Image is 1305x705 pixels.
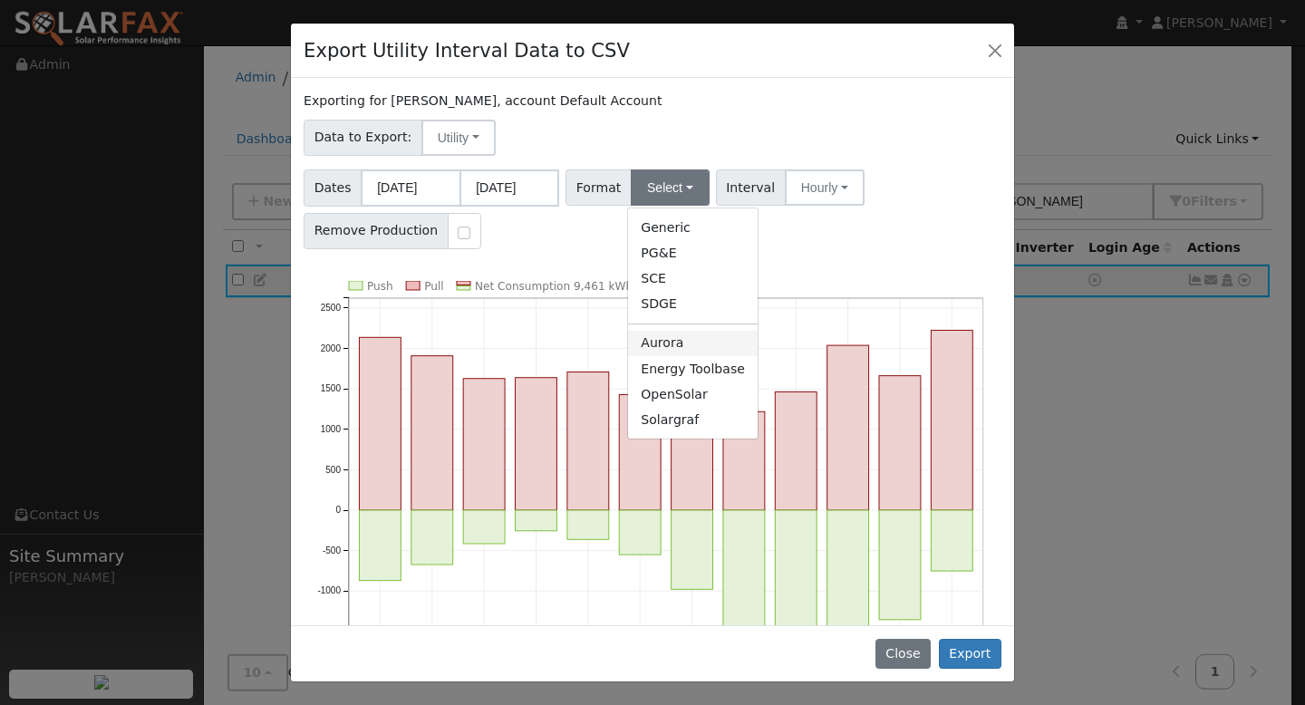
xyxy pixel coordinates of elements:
[367,280,393,293] text: Push
[628,266,758,292] a: SCE
[565,169,632,206] span: Format
[321,303,342,313] text: 2500
[672,510,713,589] rect: onclick=""
[567,372,609,510] rect: onclick=""
[628,240,758,266] a: PG&E
[628,215,758,240] a: Generic
[723,510,765,633] rect: onclick=""
[321,383,342,393] text: 1500
[628,356,758,381] a: Energy Toolbase
[304,169,362,207] span: Dates
[879,375,921,509] rect: onclick=""
[567,510,609,539] rect: onclick=""
[879,510,921,620] rect: onclick=""
[785,169,865,206] button: Hourly
[318,585,342,595] text: -1000
[360,510,401,581] rect: onclick=""
[716,169,786,206] span: Interval
[619,394,661,510] rect: onclick=""
[827,510,869,634] rect: onclick=""
[932,330,973,510] rect: onclick=""
[939,639,1001,670] button: Export
[672,397,713,510] rect: onclick=""
[424,280,443,293] text: Pull
[982,37,1008,63] button: Close
[323,546,341,555] text: -500
[411,355,453,509] rect: onclick=""
[619,510,661,555] rect: onclick=""
[628,292,758,317] a: SDGE
[723,411,765,510] rect: onclick=""
[827,345,869,510] rect: onclick=""
[475,280,633,293] text: Net Consumption 9,461 kWh
[304,120,422,156] span: Data to Export:
[463,379,505,510] rect: onclick=""
[325,464,341,474] text: 500
[411,510,453,565] rect: onclick=""
[336,505,342,515] text: 0
[775,510,817,652] rect: onclick=""
[631,169,710,206] button: Select
[360,337,401,510] rect: onclick=""
[421,120,496,156] button: Utility
[463,510,505,544] rect: onclick=""
[875,639,931,670] button: Close
[304,92,662,111] label: Exporting for [PERSON_NAME], account Default Account
[628,381,758,407] a: OpenSolar
[628,407,758,432] a: Solargraf
[516,510,557,531] rect: onclick=""
[932,510,973,571] rect: onclick=""
[304,36,630,65] h4: Export Utility Interval Data to CSV
[775,391,817,510] rect: onclick=""
[321,424,342,434] text: 1000
[628,331,758,356] a: Aurora
[304,213,449,249] span: Remove Production
[321,343,342,353] text: 2000
[516,378,557,510] rect: onclick=""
